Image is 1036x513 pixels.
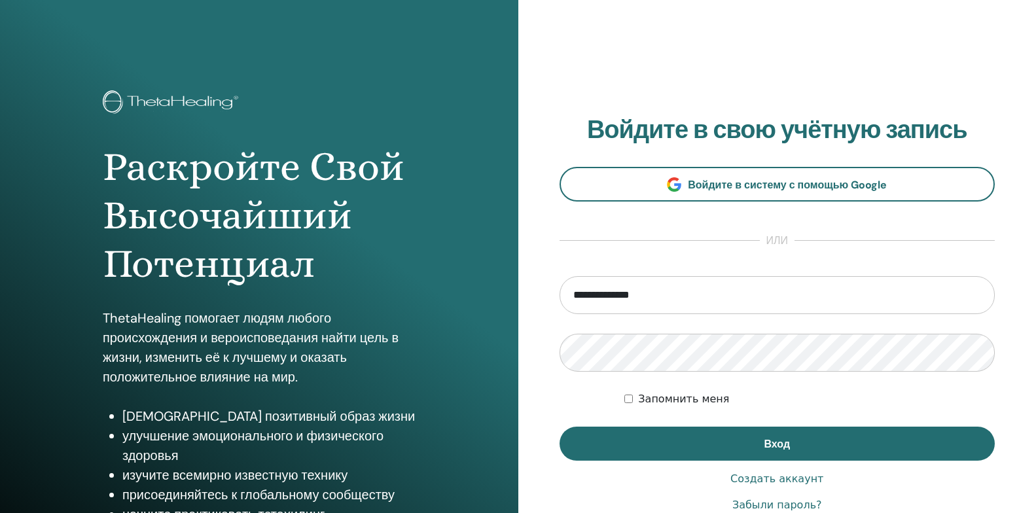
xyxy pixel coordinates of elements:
ya-tr-span: Раскройте Свой Высочайший Потенциал [103,143,404,287]
ya-tr-span: Войдите в систему с помощью Google [688,178,887,192]
ya-tr-span: изучите всемирно известную технику [122,467,348,484]
ya-tr-span: [DEMOGRAPHIC_DATA] позитивный образ жизни [122,408,415,425]
a: Создать аккаунт [730,471,823,487]
ya-tr-span: Забыли пароль? [732,499,822,511]
ya-tr-span: Вход [764,437,790,451]
ya-tr-span: Войдите в свою учётную запись [587,113,967,146]
a: Забыли пароль? [732,497,822,513]
ya-tr-span: Запомнить меня [638,393,729,405]
ya-tr-span: присоединяйтесь к глобальному сообществу [122,486,395,503]
ya-tr-span: улучшение эмоционального и физического здоровья [122,427,384,464]
ya-tr-span: ThetaHealing помогает людям любого происхождения и вероисповедания найти цель в жизни, изменить е... [103,310,399,385]
button: Вход [560,427,995,461]
ya-tr-span: или [766,234,789,247]
div: Сохраняйте мою аутентификацию на неопределённый срок или до тех пор, пока я не выйду из системы в... [624,391,995,407]
ya-tr-span: Создать аккаунт [730,472,823,485]
a: Войдите в систему с помощью Google [560,167,995,202]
